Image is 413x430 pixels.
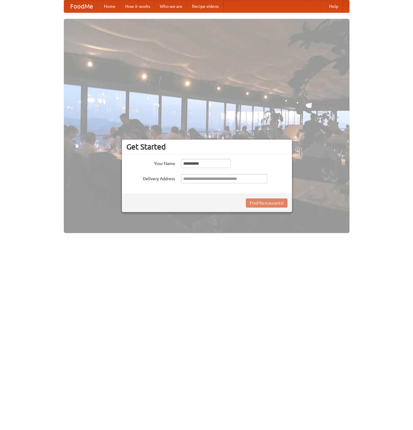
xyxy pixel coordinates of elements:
[126,174,175,182] label: Delivery Address
[155,0,187,12] a: Who we are
[99,0,120,12] a: Home
[120,0,155,12] a: How it works
[324,0,343,12] a: Help
[126,159,175,167] label: Your Name
[64,0,99,12] a: FoodMe
[126,142,287,151] h3: Get Started
[246,198,287,208] button: Find Restaurants!
[187,0,224,12] a: Recipe videos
